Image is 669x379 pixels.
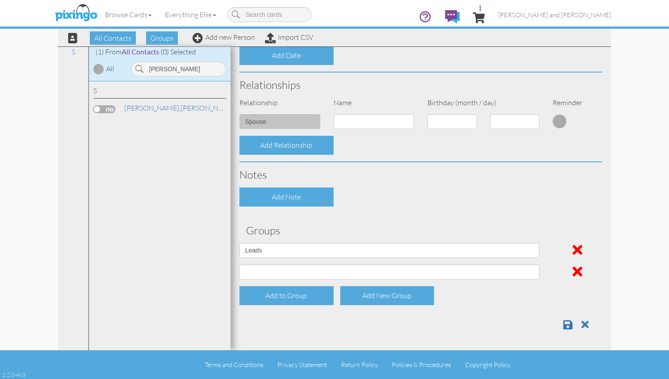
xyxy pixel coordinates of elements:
a: Import CSV [265,33,313,42]
h3: Relationships [239,79,602,91]
a: Privacy Statement [277,361,327,368]
h3: Notes [239,169,602,180]
img: comments.svg [445,10,460,23]
img: pixingo logo [53,2,100,24]
a: Return Policy [341,361,378,368]
span: 1 [478,4,482,12]
span: (0) Selected [161,47,196,56]
span: Groups [146,31,178,45]
span: All Contacts [122,47,159,56]
input: (e.g. Friend, Daughter) [239,114,320,129]
a: [PERSON_NAME] [123,103,236,113]
span: [PERSON_NAME] and [PERSON_NAME] [498,11,611,19]
a: Everything Else [158,4,223,26]
span: [PERSON_NAME], [124,103,181,112]
div: Relationship [233,98,327,108]
a: Copyright Policy [465,361,510,368]
div: Birthday (month / day) [421,98,546,108]
h3: Groups [246,225,596,236]
div: Add Date [239,46,334,65]
a: Browse Cards [98,4,158,26]
a: Terms and Conditions [205,361,263,368]
div: Reminder [546,98,577,108]
span: All Contacts [90,31,136,45]
div: 2.2.0-463 [2,371,25,379]
a: S [67,46,80,57]
div: Add to Group [239,286,334,305]
div: All [106,64,114,74]
div: (1) From [89,47,231,57]
div: Add Note [239,188,334,207]
div: S [93,86,226,99]
div: Add Relationship [239,136,334,155]
a: [PERSON_NAME] and [PERSON_NAME] [492,4,618,26]
div: Add New Group [340,286,434,305]
a: Policies & Procedures [392,361,451,368]
div: Name [327,98,421,108]
a: 1 [473,4,485,30]
a: Add new Person [192,33,255,42]
input: Search cards [227,7,311,22]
